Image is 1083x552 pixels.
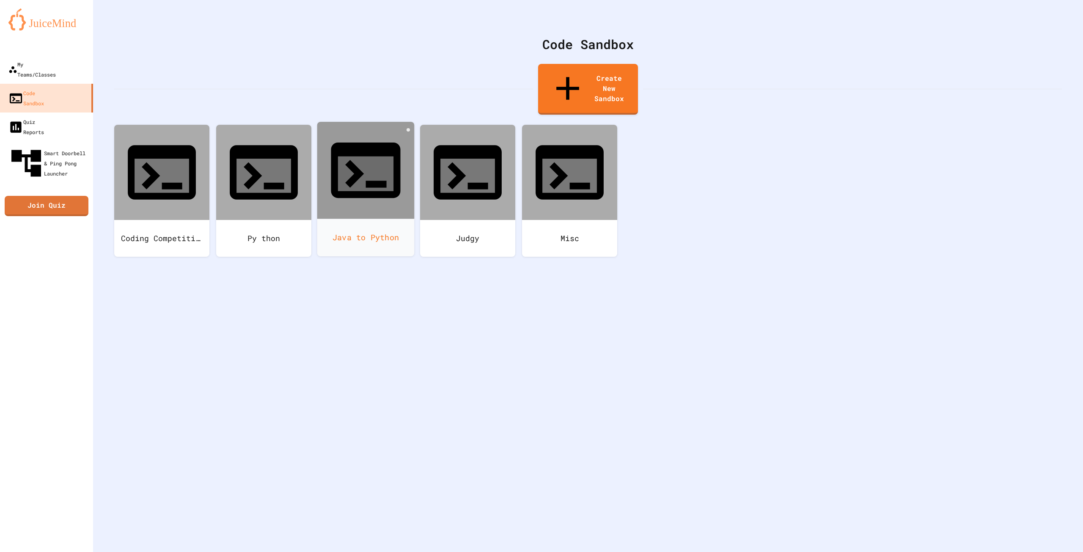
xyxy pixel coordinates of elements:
a: Py thon [216,125,311,257]
a: Judgy [420,125,515,257]
a: Java to Python [317,122,415,256]
a: Coding Competition [114,125,209,257]
div: Judgy [420,220,515,257]
div: Coding Competition [114,220,209,257]
a: Misc [522,125,617,257]
div: Misc [522,220,617,257]
div: Code Sandbox [114,35,1062,54]
a: Join Quiz [5,196,88,216]
div: Smart Doorbell & Ping Pong Launcher [8,146,90,181]
div: Quiz Reports [8,117,44,137]
div: Code Sandbox [8,88,44,108]
div: Java to Python [317,219,415,256]
a: Create New Sandbox [538,64,638,115]
div: Py thon [216,220,311,257]
img: logo-orange.svg [8,8,85,30]
div: My Teams/Classes [8,59,56,80]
